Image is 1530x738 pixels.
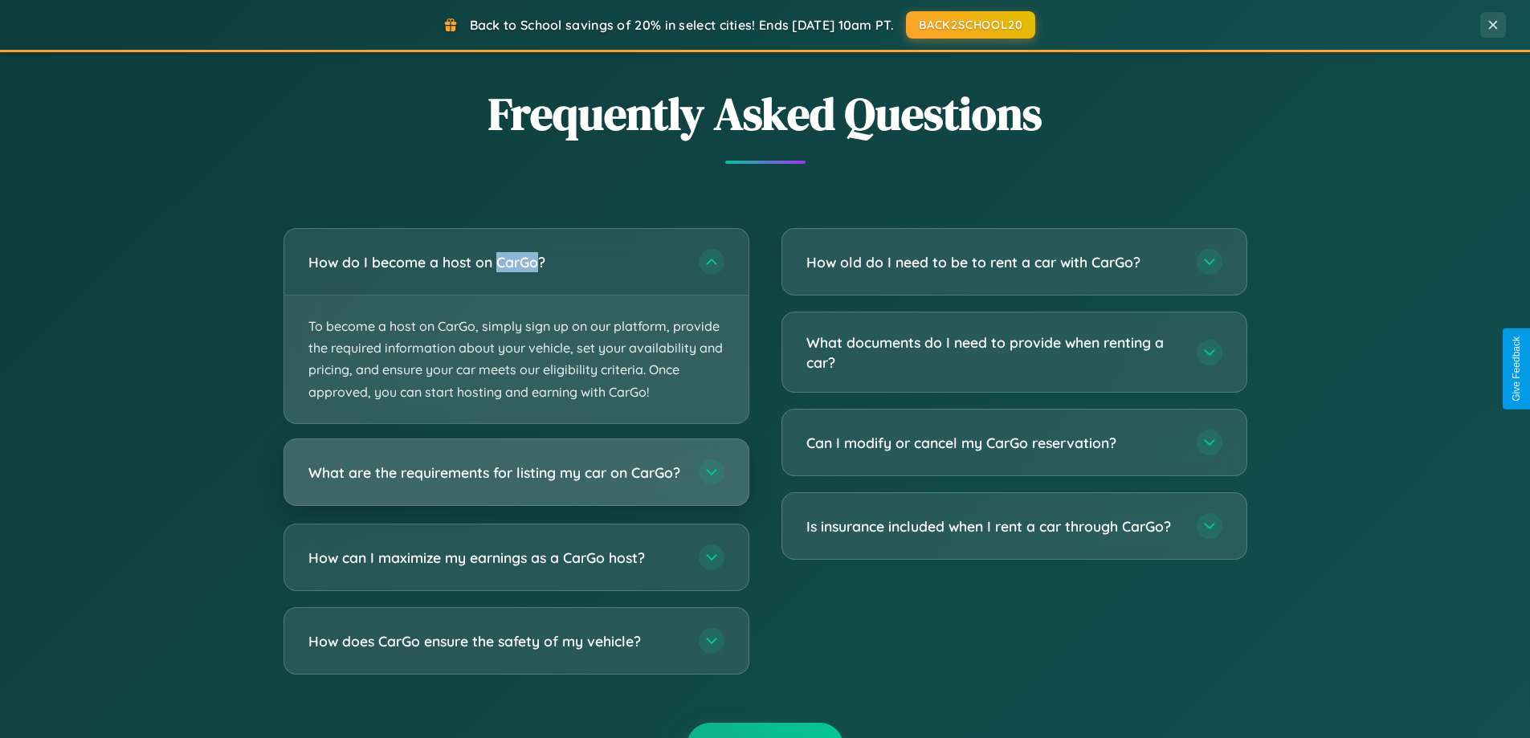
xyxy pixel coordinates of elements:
h2: Frequently Asked Questions [284,83,1247,145]
h3: What are the requirements for listing my car on CarGo? [308,462,683,482]
h3: How old do I need to be to rent a car with CarGo? [806,252,1181,272]
h3: How do I become a host on CarGo? [308,252,683,272]
h3: What documents do I need to provide when renting a car? [806,332,1181,372]
p: To become a host on CarGo, simply sign up on our platform, provide the required information about... [284,296,749,423]
h3: How can I maximize my earnings as a CarGo host? [308,547,683,567]
button: BACK2SCHOOL20 [906,11,1035,39]
div: Give Feedback [1511,336,1522,402]
h3: Can I modify or cancel my CarGo reservation? [806,433,1181,453]
h3: How does CarGo ensure the safety of my vehicle? [308,630,683,650]
h3: Is insurance included when I rent a car through CarGo? [806,516,1181,536]
span: Back to School savings of 20% in select cities! Ends [DATE] 10am PT. [470,17,894,33]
